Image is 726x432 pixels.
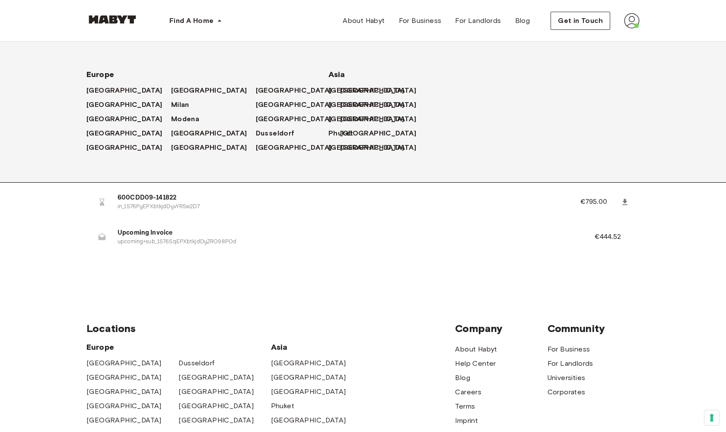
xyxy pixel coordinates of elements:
[118,238,574,246] p: upcoming+sub_1S76SqEPXbtkjdDyZRO98POd
[86,100,171,110] a: [GEOGRAPHIC_DATA]
[86,387,162,397] a: [GEOGRAPHIC_DATA]
[271,387,346,397] a: [GEOGRAPHIC_DATA]
[580,197,619,207] p: €795.00
[86,128,171,139] a: [GEOGRAPHIC_DATA]
[86,114,162,124] span: [GEOGRAPHIC_DATA]
[595,232,633,242] p: €444.52
[551,12,610,30] button: Get in Touch
[86,69,301,80] span: Europe
[336,12,392,29] a: About Habyt
[399,16,442,26] span: For Business
[340,128,425,139] a: [GEOGRAPHIC_DATA]
[171,128,256,139] a: [GEOGRAPHIC_DATA]
[704,410,719,425] button: Your consent preferences for tracking technologies
[171,128,247,139] span: [GEOGRAPHIC_DATA]
[455,416,478,426] a: Imprint
[343,16,385,26] span: About Habyt
[171,85,256,96] a: [GEOGRAPHIC_DATA]
[515,16,530,26] span: Blog
[624,13,640,29] img: avatar
[548,358,593,369] span: For Landlords
[256,100,332,110] span: [GEOGRAPHIC_DATA]
[328,85,413,96] a: [GEOGRAPHIC_DATA]
[340,85,425,96] a: [GEOGRAPHIC_DATA]
[328,114,413,124] a: [GEOGRAPHIC_DATA]
[86,142,162,153] span: [GEOGRAPHIC_DATA]
[162,12,229,29] button: Find A Home
[328,128,353,139] span: Phuket
[171,100,189,110] span: Milan
[178,358,214,368] a: Dusseldorf
[171,142,247,153] span: [GEOGRAPHIC_DATA]
[455,322,547,335] span: Company
[256,114,332,124] span: [GEOGRAPHIC_DATA]
[171,100,198,110] a: Milan
[118,228,574,238] span: Upcoming Invoice
[328,100,413,110] a: [GEOGRAPHIC_DATA]
[328,69,398,80] span: Asia
[548,373,586,383] a: Universities
[340,128,416,139] span: [GEOGRAPHIC_DATA]
[256,142,332,153] span: [GEOGRAPHIC_DATA]
[178,387,254,397] span: [GEOGRAPHIC_DATA]
[86,85,162,96] span: [GEOGRAPHIC_DATA]
[256,85,332,96] span: [GEOGRAPHIC_DATA]
[340,114,425,124] a: [GEOGRAPHIC_DATA]
[86,128,162,139] span: [GEOGRAPHIC_DATA]
[256,100,341,110] a: [GEOGRAPHIC_DATA]
[455,387,481,397] a: Careers
[178,415,254,426] a: [GEOGRAPHIC_DATA]
[328,142,404,153] span: [GEOGRAPHIC_DATA]
[508,12,537,29] a: Blog
[86,372,162,383] a: [GEOGRAPHIC_DATA]
[86,85,171,96] a: [GEOGRAPHIC_DATA]
[340,142,425,153] a: [GEOGRAPHIC_DATA]
[340,100,425,110] a: [GEOGRAPHIC_DATA]
[86,142,171,153] a: [GEOGRAPHIC_DATA]
[178,401,254,411] span: [GEOGRAPHIC_DATA]
[548,322,640,335] span: Community
[392,12,449,29] a: For Business
[271,415,346,426] a: [GEOGRAPHIC_DATA]
[548,344,590,355] a: For Business
[256,142,341,153] a: [GEOGRAPHIC_DATA]
[271,358,346,368] a: [GEOGRAPHIC_DATA]
[448,12,508,29] a: For Landlords
[86,322,455,335] span: Locations
[86,100,162,110] span: [GEOGRAPHIC_DATA]
[118,193,560,203] span: 600CDD09-141822
[86,342,271,352] span: Europe
[169,16,213,26] span: Find A Home
[548,387,586,397] a: Corporates
[455,358,496,369] span: Help Center
[86,401,162,411] a: [GEOGRAPHIC_DATA]
[86,415,162,426] span: [GEOGRAPHIC_DATA]
[178,372,254,383] a: [GEOGRAPHIC_DATA]
[86,358,162,368] a: [GEOGRAPHIC_DATA]
[171,114,208,124] a: Modena
[455,401,475,412] span: Terms
[455,344,497,355] a: About Habyt
[271,372,346,383] a: [GEOGRAPHIC_DATA]
[271,401,294,411] a: Phuket
[455,373,470,383] a: Blog
[171,85,247,96] span: [GEOGRAPHIC_DATA]
[328,142,413,153] a: [GEOGRAPHIC_DATA]
[86,15,138,24] img: Habyt
[86,114,171,124] a: [GEOGRAPHIC_DATA]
